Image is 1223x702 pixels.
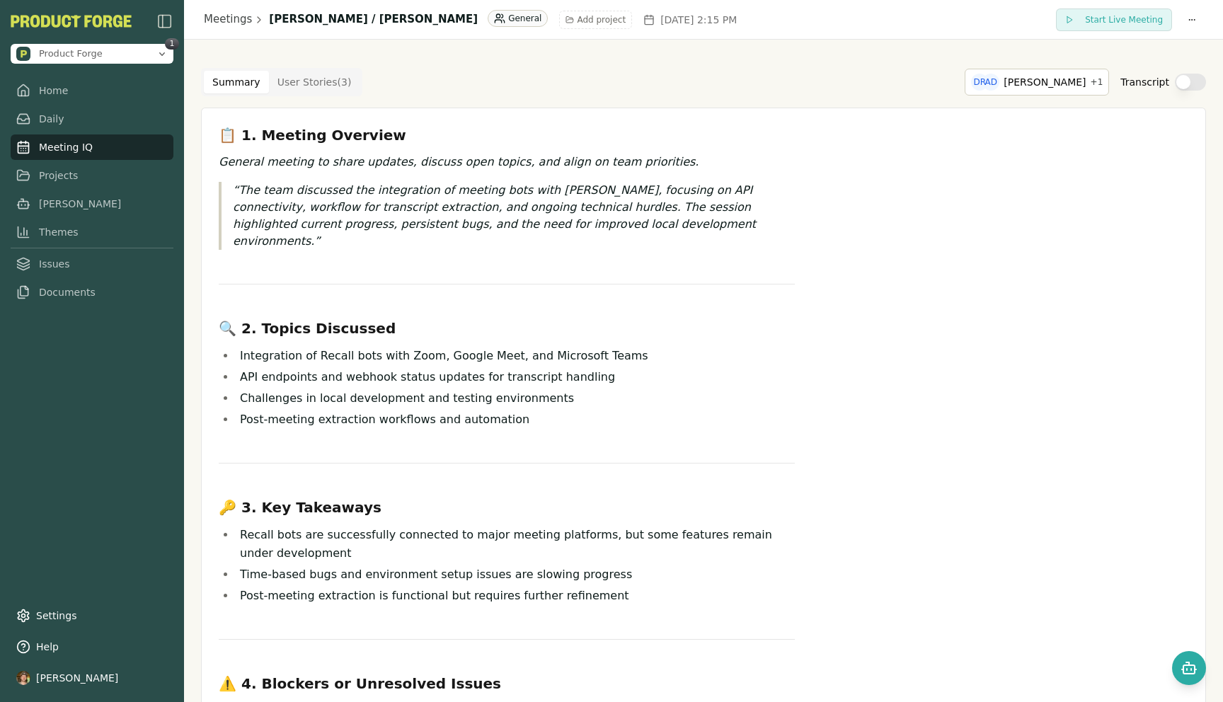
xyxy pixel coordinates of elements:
[488,10,548,27] div: General
[985,76,997,88] span: AD
[11,78,173,103] a: Home
[219,155,699,168] em: General meeting to share updates, discuss open topics, and align on team priorities.
[16,671,30,685] img: profile
[973,76,986,88] span: DR
[165,38,179,50] span: 1
[11,280,173,305] a: Documents
[236,389,795,408] li: Challenges in local development and testing environments
[577,14,626,25] span: Add project
[219,674,795,694] h3: ⚠️ 4. Blockers or Unresolved Issues
[660,13,737,27] span: [DATE] 2:15 PM
[11,44,173,64] button: Open organization switcher
[1056,8,1172,31] button: Start Live Meeting
[39,47,103,60] span: Product Forge
[11,634,173,660] button: Help
[11,603,173,628] a: Settings
[11,106,173,132] a: Daily
[156,13,173,30] button: Close Sidebar
[269,71,360,93] button: User Stories ( 3 )
[11,15,132,28] button: PF-Logo
[1120,75,1169,89] label: Transcript
[1091,76,1103,88] span: + 1
[11,15,132,28] img: Product Forge
[219,125,795,145] h3: 📋 1. Meeting Overview
[11,219,173,245] a: Themes
[269,11,478,28] h1: [PERSON_NAME] / [PERSON_NAME]
[11,665,173,691] button: [PERSON_NAME]
[204,71,269,93] button: Summary
[236,526,795,563] li: Recall bots are successfully connected to major meeting platforms, but some features remain under...
[236,347,795,365] li: Integration of Recall bots with Zoom, Google Meet, and Microsoft Teams
[219,497,795,517] h3: 🔑 3. Key Takeaways
[219,318,795,338] h3: 🔍 2. Topics Discussed
[236,368,795,386] li: API endpoints and webhook status updates for transcript handling
[1085,14,1163,25] span: Start Live Meeting
[156,13,173,30] img: sidebar
[233,182,795,250] p: The team discussed the integration of meeting bots with [PERSON_NAME], focusing on API connectivi...
[559,11,632,29] button: Add project
[11,163,173,188] a: Projects
[11,191,173,217] a: [PERSON_NAME]
[236,410,795,429] li: Post-meeting extraction workflows and automation
[1172,651,1206,685] button: Open chat
[16,47,30,61] img: Product Forge
[236,565,795,584] li: Time-based bugs and environment setup issues are slowing progress
[11,251,173,277] a: Issues
[204,11,252,28] a: Meetings
[965,69,1109,96] button: DRAD[PERSON_NAME]+1
[11,134,173,160] a: Meeting IQ
[1004,75,1086,89] span: [PERSON_NAME]
[236,587,795,605] li: Post-meeting extraction is functional but requires further refinement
